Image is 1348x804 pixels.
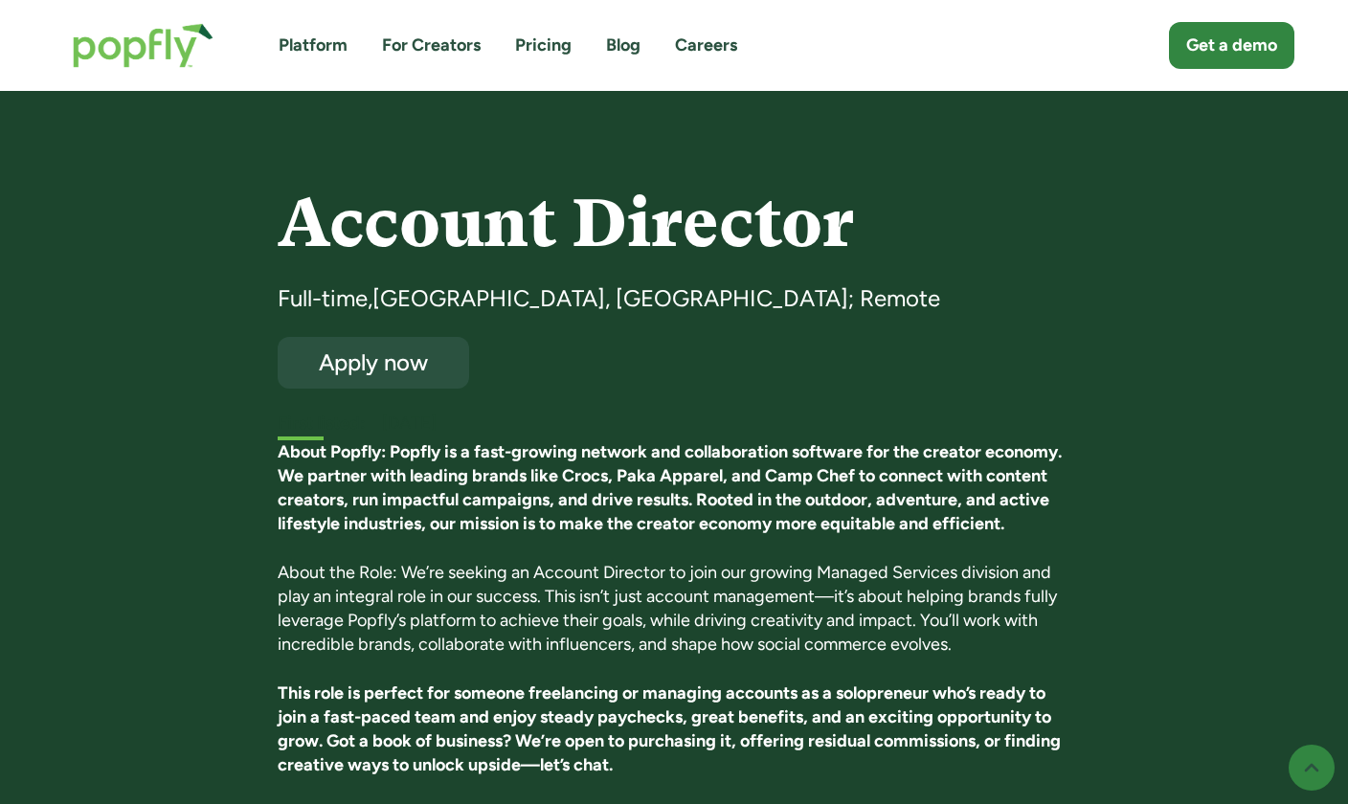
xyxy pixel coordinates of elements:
h5: First listed: [278,412,365,435]
div: Get a demo [1186,33,1277,57]
a: Careers [675,33,737,57]
strong: This role is perfect for someone freelancing or managing accounts as a solopreneur who’s ready to... [278,682,1061,776]
div: Apply now [295,350,452,374]
a: Apply now [278,337,469,389]
a: Get a demo [1169,22,1294,69]
div: [GEOGRAPHIC_DATA], [GEOGRAPHIC_DATA]; Remote [372,283,940,314]
a: Pricing [515,33,572,57]
a: home [54,4,233,87]
div: , [368,283,372,314]
h4: Account Director [278,187,1071,260]
div: [DATE] [382,412,1071,435]
a: Blog [606,33,640,57]
div: Full-time [278,283,368,314]
strong: About Popfly: Popfly is a fast-growing network and collaboration software for the creator economy... [278,441,1062,535]
a: For Creators [382,33,481,57]
p: About the Role: We’re seeking an Account Director to join our growing Managed Services division a... [278,561,1071,658]
a: Platform [279,33,348,57]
